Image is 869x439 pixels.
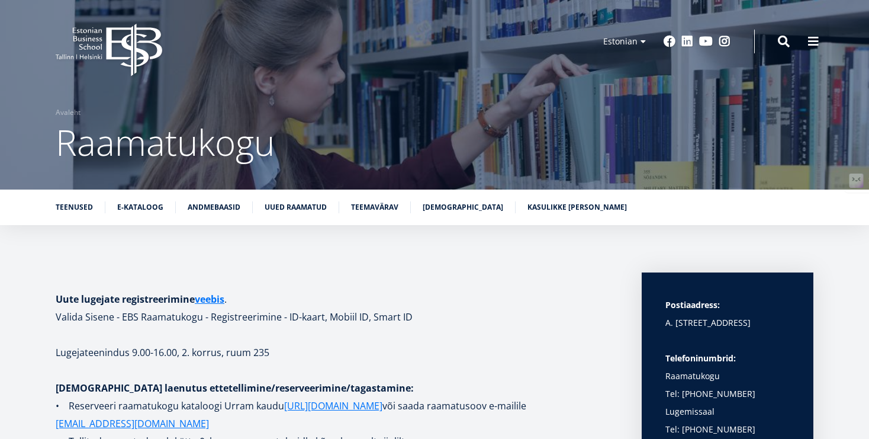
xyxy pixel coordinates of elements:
a: Kasulikke [PERSON_NAME] [527,201,627,213]
p: Tel: [PHONE_NUMBER] Lugemissaal [665,385,790,421]
strong: Telefoninumbrid: [665,353,736,364]
a: Linkedin [681,36,693,47]
p: Raamatukogu [665,350,790,385]
p: A. [STREET_ADDRESS] [665,314,790,332]
a: Uued raamatud [265,201,327,213]
a: E-kataloog [117,201,163,213]
a: Avaleht [56,107,81,118]
a: veebis [195,290,224,308]
a: Youtube [699,36,713,47]
p: Tel: [PHONE_NUMBER] [665,421,790,438]
a: [URL][DOMAIN_NAME] [284,397,382,415]
strong: Uute lugejate registreerimine [56,293,224,306]
span: Raamatukogu [56,118,275,166]
strong: Postiaadress: [665,299,720,310]
a: Andmebaasid [188,201,240,213]
a: Teenused [56,201,93,213]
a: [DEMOGRAPHIC_DATA] [423,201,503,213]
strong: [DEMOGRAPHIC_DATA] laenutus ettetellimine/reserveerimine/tagastamine: [56,382,414,395]
a: [EMAIL_ADDRESS][DOMAIN_NAME] [56,415,209,432]
a: Instagram [719,36,730,47]
p: • Reserveeri raamatukogu kataloogi Urram kaudu või saada raamatusoov e-mailile [56,397,618,432]
a: Teemavärav [351,201,398,213]
p: Lugejateenindus 9.00-16.00, 2. korrus, ruum 235 [56,344,618,361]
h1: . Valida Sisene - EBS Raamatukogu - Registreerimine - ID-kaart, Mobiil ID, Smart ID [56,290,618,326]
a: Facebook [664,36,675,47]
